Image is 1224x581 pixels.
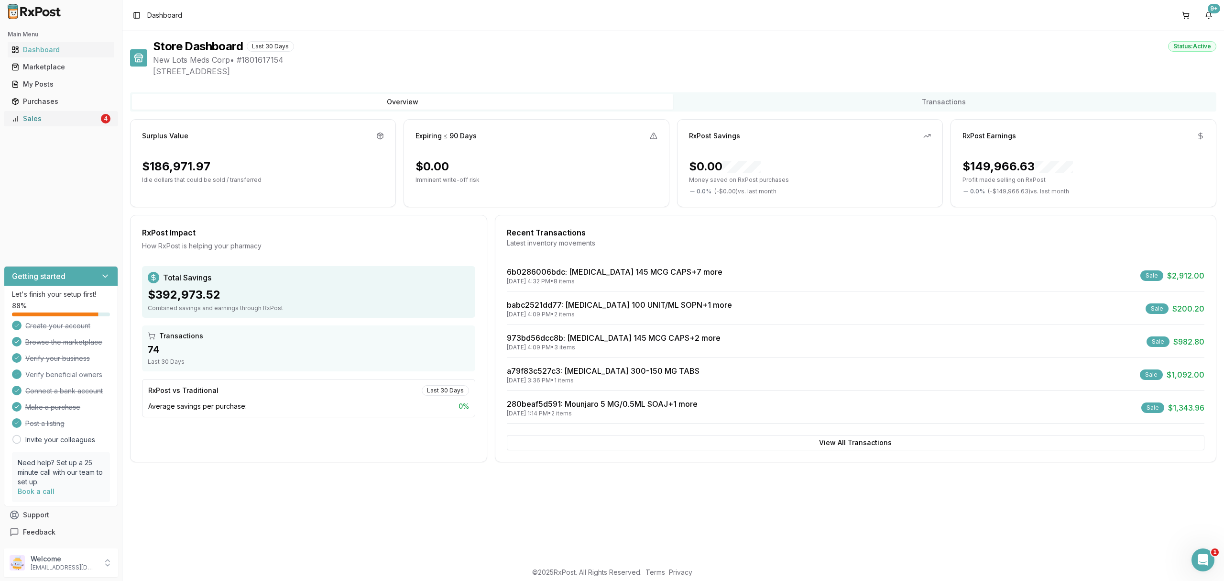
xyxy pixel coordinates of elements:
[10,555,25,570] img: User avatar
[147,11,182,20] nav: breadcrumb
[153,66,1216,77] span: [STREET_ADDRESS]
[4,524,118,541] button: Feedback
[8,110,114,127] a: Sales4
[142,241,475,251] div: How RxPost is helping your pharmacy
[1173,336,1204,347] span: $982.80
[18,458,104,487] p: Need help? Set up a 25 minute call with our team to set up.
[1147,336,1169,347] div: Sale
[148,402,247,411] span: Average savings per purchase:
[1168,402,1204,413] span: $1,343.96
[689,131,740,141] div: RxPost Savings
[25,321,90,331] span: Create your account
[142,159,210,174] div: $186,971.97
[101,114,110,123] div: 4
[148,343,470,356] div: 74
[25,419,65,428] span: Post a listing
[31,564,97,571] p: [EMAIL_ADDRESS][DOMAIN_NAME]
[1167,369,1204,380] span: $1,092.00
[714,188,776,195] span: ( - $0.00 ) vs. last month
[153,54,1216,66] span: New Lots Meds Corp • # 1801617154
[415,159,449,174] div: $0.00
[163,272,211,283] span: Total Savings
[962,131,1016,141] div: RxPost Earnings
[147,11,182,20] span: Dashboard
[669,568,692,576] a: Privacy
[25,435,95,445] a: Invite your colleagues
[1168,41,1216,52] div: Status: Active
[4,59,118,75] button: Marketplace
[148,358,470,366] div: Last 30 Days
[1140,369,1163,380] div: Sale
[148,386,219,395] div: RxPost vs Traditional
[507,267,722,277] a: 6b0286006bdc: [MEDICAL_DATA] 145 MCG CAPS+7 more
[507,366,699,376] a: a79f83c527c3: [MEDICAL_DATA] 300-150 MG TABS
[148,287,470,302] div: $392,973.52
[1167,270,1204,281] span: $2,912.00
[1141,402,1164,413] div: Sale
[507,410,698,417] div: [DATE] 1:14 PM • 2 items
[31,554,97,564] p: Welcome
[507,300,732,310] a: babc2521dd77: [MEDICAL_DATA] 100 UNIT/ML SOPN+1 more
[25,370,102,380] span: Verify beneficial owners
[1201,8,1216,23] button: 9+
[11,97,110,106] div: Purchases
[507,227,1204,238] div: Recent Transactions
[247,41,294,52] div: Last 30 Days
[422,385,469,396] div: Last 30 Days
[4,94,118,109] button: Purchases
[18,487,55,495] a: Book a call
[12,301,27,311] span: 88 %
[507,344,721,351] div: [DATE] 4:09 PM • 3 items
[507,238,1204,248] div: Latest inventory movements
[1140,270,1163,281] div: Sale
[25,402,80,412] span: Make a purchase
[159,331,203,341] span: Transactions
[25,354,90,363] span: Verify your business
[11,62,110,72] div: Marketplace
[1211,548,1219,556] span: 1
[507,399,698,409] a: 280beaf5d591: Mounjaro 5 MG/0.5ML SOAJ+1 more
[11,45,110,55] div: Dashboard
[507,435,1204,450] button: View All Transactions
[673,94,1214,110] button: Transactions
[4,77,118,92] button: My Posts
[1191,548,1214,571] iframe: Intercom live chat
[11,79,110,89] div: My Posts
[507,311,732,318] div: [DATE] 4:09 PM • 2 items
[25,386,103,396] span: Connect a bank account
[970,188,985,195] span: 0.0 %
[153,39,243,54] h1: Store Dashboard
[415,176,657,184] p: Imminent write-off risk
[507,377,699,384] div: [DATE] 3:36 PM • 1 items
[23,527,55,537] span: Feedback
[142,227,475,238] div: RxPost Impact
[25,337,102,347] span: Browse the marketplace
[1146,303,1169,314] div: Sale
[8,41,114,58] a: Dashboard
[962,159,1073,174] div: $149,966.63
[132,94,673,110] button: Overview
[8,31,114,38] h2: Main Menu
[4,4,65,19] img: RxPost Logo
[4,506,118,524] button: Support
[4,111,118,126] button: Sales4
[507,333,721,343] a: 973bd56dcc8b: [MEDICAL_DATA] 145 MCG CAPS+2 more
[12,270,66,282] h3: Getting started
[8,58,114,76] a: Marketplace
[1172,303,1204,314] span: $200.20
[507,278,722,285] div: [DATE] 4:32 PM • 8 items
[4,42,118,57] button: Dashboard
[142,176,384,184] p: Idle dollars that could be sold / transferred
[689,176,931,184] p: Money saved on RxPost purchases
[459,402,469,411] span: 0 %
[962,176,1204,184] p: Profit made selling on RxPost
[415,131,477,141] div: Expiring ≤ 90 Days
[645,568,665,576] a: Terms
[689,159,761,174] div: $0.00
[11,114,99,123] div: Sales
[12,290,110,299] p: Let's finish your setup first!
[8,93,114,110] a: Purchases
[697,188,711,195] span: 0.0 %
[148,304,470,312] div: Combined savings and earnings through RxPost
[142,131,188,141] div: Surplus Value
